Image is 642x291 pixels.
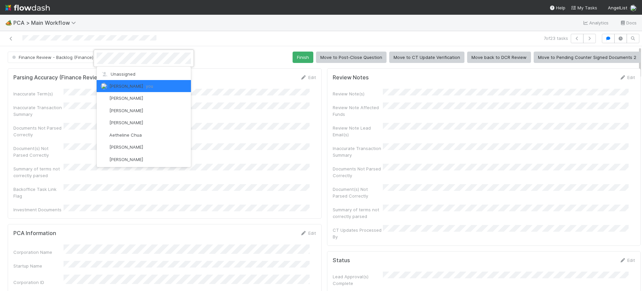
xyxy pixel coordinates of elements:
span: [PERSON_NAME] [109,144,143,150]
span: [PERSON_NAME] [109,108,143,113]
span: Aetheline Chua [109,132,142,138]
span: [PERSON_NAME] [109,157,143,162]
span: you [146,83,153,89]
img: avatar_55c8bf04-bdf8-4706-8388-4c62d4787457.png [101,120,107,126]
img: avatar_df83acd9-d480-4d6e-a150-67f005a3ea0d.png [101,156,107,163]
span: [PERSON_NAME] [109,83,153,89]
img: avatar_1d14498f-6309-4f08-8780-588779e5ce37.png [101,107,107,114]
img: avatar_55a2f090-1307-4765-93b4-f04da16234ba.png [101,95,107,102]
img: avatar_103f69d0-f655-4f4f-bc28-f3abe7034599.png [101,132,107,138]
img: avatar_fee1282a-8af6-4c79-b7c7-bf2cfad99775.png [101,83,107,89]
span: [PERSON_NAME] [109,120,143,125]
span: Unassigned [101,71,135,77]
span: [PERSON_NAME] [109,95,143,101]
img: avatar_adb74e0e-9f86-401c-adfc-275927e58b0b.png [101,144,107,151]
